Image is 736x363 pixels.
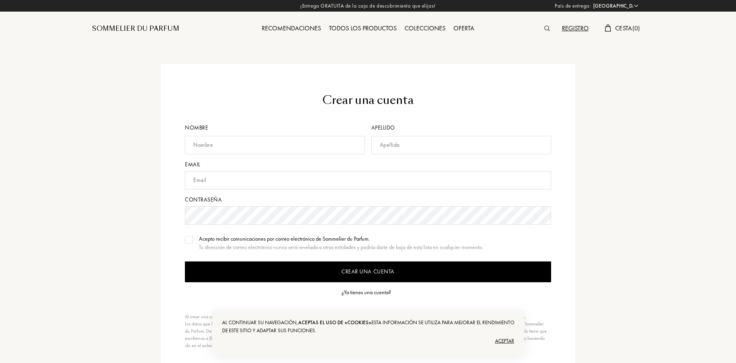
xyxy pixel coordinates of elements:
a: Recomendaciones [258,24,325,32]
img: valide.svg [186,238,192,242]
div: Apellido [371,124,551,132]
a: Todos los productos [325,24,401,32]
div: Oferta [449,24,478,34]
div: Acepto recibir comunicaciones por correo electrónico de Sommelier du Parfum. [199,235,483,243]
div: Recomendaciones [258,24,325,34]
div: Contraseña [185,195,551,204]
div: Nombre [185,124,368,132]
a: ¿Ya tienes una cuenta? [341,288,395,297]
a: Sommelier du Parfum [92,24,179,34]
img: search_icn.svg [544,26,550,31]
div: Tu dirección de correo electrónico nunca será revelada a otras entidades y podrás darte de baja d... [199,243,483,251]
input: Apellido [371,136,551,154]
div: Aceptar [222,335,514,347]
div: Al continuar su navegación, Esta información se utiliza para mejorar el rendimiento de este sitio... [222,319,514,335]
span: aceptas el uso de «cookies» [298,319,371,326]
input: Email [185,171,551,189]
a: Colecciones [401,24,449,32]
img: arrow_w.png [633,3,639,9]
div: ¿Ya tienes una cuenta? [341,288,391,297]
div: Registro [558,24,593,34]
img: cart.svg [605,24,611,32]
div: Al crear una cuenta o realizar un pedido, aceptas los Términos y Condiciones y consientes el trat... [185,313,547,349]
a: Registro [558,24,593,32]
div: Todos los productos [325,24,401,34]
span: País de entrega: [555,2,591,10]
input: Nombre [185,136,365,154]
input: Crear una cuenta [185,261,551,282]
a: Oferta [449,24,478,32]
div: Email [185,160,551,169]
div: Crear una cuenta [185,92,551,109]
div: Colecciones [401,24,449,34]
span: Cesta ( 0 ) [615,24,640,32]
